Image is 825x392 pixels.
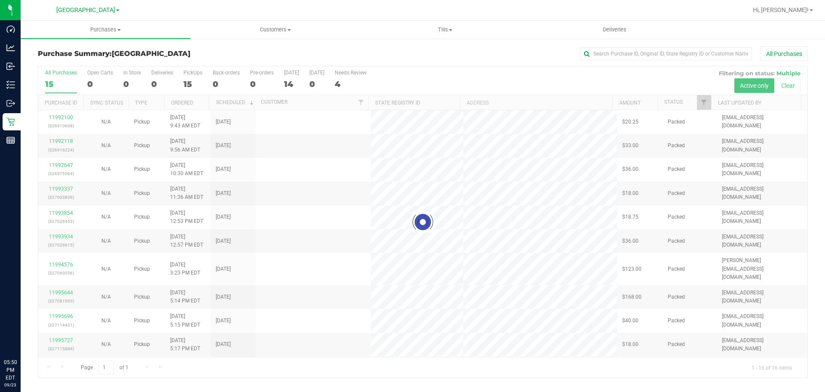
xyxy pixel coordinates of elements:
span: [GEOGRAPHIC_DATA] [56,6,115,14]
button: All Purchases [761,46,808,61]
inline-svg: Inventory [6,80,15,89]
h3: Purchase Summary: [38,50,294,58]
inline-svg: Outbound [6,99,15,108]
inline-svg: Retail [6,117,15,126]
a: Deliveries [530,21,700,39]
span: Tills [361,26,529,34]
inline-svg: Inbound [6,62,15,71]
span: [GEOGRAPHIC_DATA] [112,49,190,58]
a: Customers [190,21,360,39]
a: Purchases [21,21,190,39]
span: Customers [191,26,360,34]
input: Search Purchase ID, Original ID, State Registry ID or Customer Name... [580,47,752,60]
inline-svg: Analytics [6,43,15,52]
span: Hi, [PERSON_NAME]! [753,6,809,13]
a: Tills [360,21,530,39]
span: Deliveries [591,26,638,34]
span: Purchases [21,26,190,34]
p: 09/23 [4,382,17,388]
inline-svg: Reports [6,136,15,145]
iframe: Resource center [9,323,34,349]
inline-svg: Dashboard [6,25,15,34]
p: 05:50 PM EDT [4,358,17,382]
